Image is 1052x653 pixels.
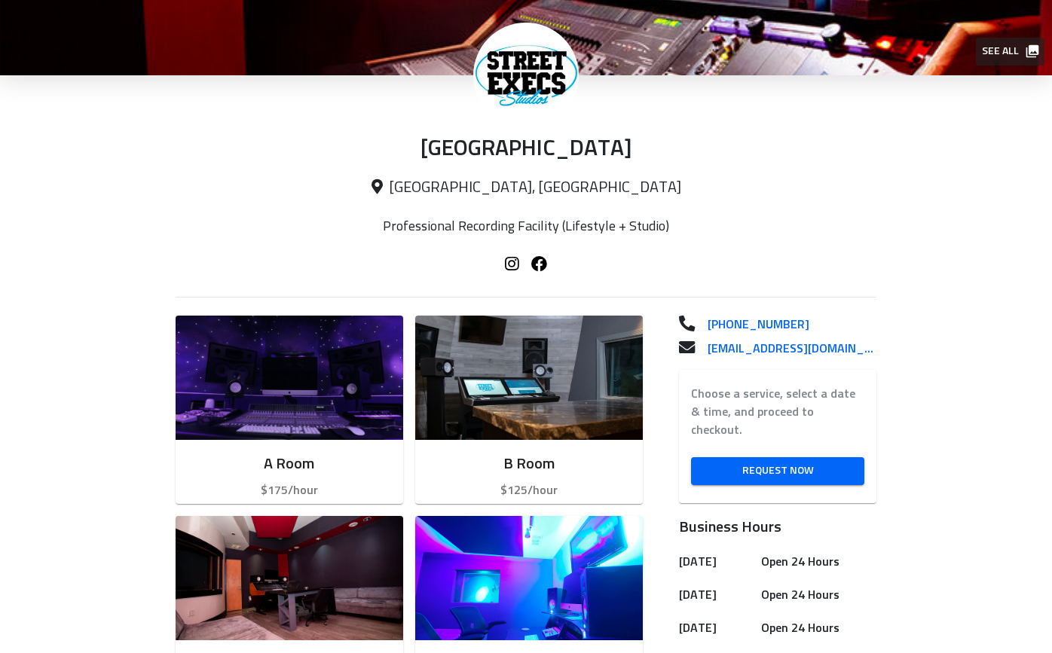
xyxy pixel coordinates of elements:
h6: [DATE] [679,551,755,572]
label: Choose a service, select a date & time, and proceed to checkout. [691,385,864,439]
h6: B Room [427,452,631,476]
img: Room image [415,516,643,640]
h6: Open 24 Hours [761,551,870,572]
p: [GEOGRAPHIC_DATA], [GEOGRAPHIC_DATA] [176,179,877,197]
h6: Open 24 Hours [761,584,870,606]
p: $175/hour [188,481,391,499]
img: Street Exec Studios [473,23,579,128]
h6: [DATE] [679,584,755,606]
h6: Business Hours [679,515,876,539]
img: Room image [176,316,403,440]
img: Room image [415,316,643,440]
button: B Room$125/hour [415,316,643,504]
img: Room image [176,516,403,640]
p: [GEOGRAPHIC_DATA] [176,136,877,163]
button: A Room$175/hour [176,316,403,504]
a: [PHONE_NUMBER] [696,316,876,334]
h6: [DATE] [679,618,755,639]
span: See all [982,42,1037,61]
a: [EMAIL_ADDRESS][DOMAIN_NAME] [696,340,876,358]
a: Request Now [691,457,864,485]
p: $125/hour [427,481,631,499]
button: See all [976,38,1044,66]
p: Professional Recording Facility (Lifestyle + Studio) [350,218,701,235]
h6: Open 24 Hours [761,618,870,639]
h6: A Room [188,452,391,476]
span: Request Now [703,462,852,481]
